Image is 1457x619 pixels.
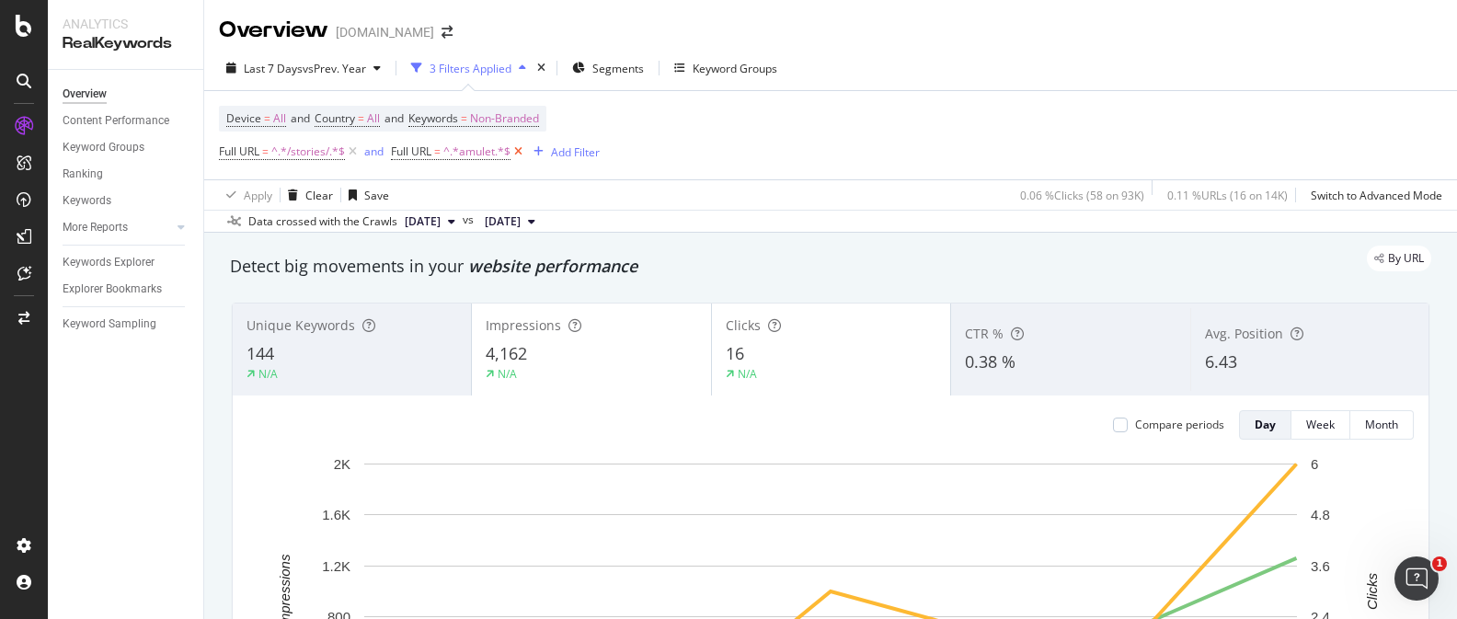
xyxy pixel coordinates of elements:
[667,53,785,83] button: Keyword Groups
[1167,188,1288,203] div: 0.11 % URLs ( 16 on 14K )
[397,211,463,233] button: [DATE]
[1205,325,1283,342] span: Avg. Position
[551,144,600,160] div: Add Filter
[1311,456,1318,472] text: 6
[408,110,458,126] span: Keywords
[63,253,190,272] a: Keywords Explorer
[443,139,511,165] span: ^.*amulet.*$
[1303,180,1442,210] button: Switch to Advanced Mode
[965,350,1015,373] span: 0.38 %
[258,366,278,382] div: N/A
[303,61,366,76] span: vs Prev. Year
[63,218,172,237] a: More Reports
[63,138,190,157] a: Keyword Groups
[470,106,539,132] span: Non-Branded
[726,342,744,364] span: 16
[726,316,761,334] span: Clicks
[1306,417,1335,432] div: Week
[358,110,364,126] span: =
[63,253,155,272] div: Keywords Explorer
[219,15,328,46] div: Overview
[281,180,333,210] button: Clear
[1255,417,1276,432] div: Day
[63,218,128,237] div: More Reports
[63,85,107,104] div: Overview
[322,558,350,574] text: 1.2K
[526,141,600,163] button: Add Filter
[1311,558,1330,574] text: 3.6
[226,110,261,126] span: Device
[592,61,644,76] span: Segments
[264,110,270,126] span: =
[486,342,527,364] span: 4,162
[693,61,777,76] div: Keyword Groups
[1239,410,1291,440] button: Day
[477,211,543,233] button: [DATE]
[63,111,190,131] a: Content Performance
[63,33,189,54] div: RealKeywords
[405,213,441,230] span: 2025 Oct. 6th
[244,61,303,76] span: Last 7 Days
[271,139,345,165] span: ^.*/stories/.*$
[1135,417,1224,432] div: Compare periods
[63,191,190,211] a: Keywords
[262,143,269,159] span: =
[463,212,477,228] span: vs
[391,143,431,159] span: Full URL
[334,456,350,472] text: 2K
[341,180,389,210] button: Save
[63,85,190,104] a: Overview
[1205,350,1237,373] span: 6.43
[498,366,517,382] div: N/A
[1311,507,1330,522] text: 4.8
[63,111,169,131] div: Content Performance
[1020,188,1144,203] div: 0.06 % Clicks ( 58 on 93K )
[565,53,651,83] button: Segments
[336,23,434,41] div: [DOMAIN_NAME]
[364,188,389,203] div: Save
[533,59,549,77] div: times
[364,143,384,159] div: and
[63,315,190,334] a: Keyword Sampling
[430,61,511,76] div: 3 Filters Applied
[244,188,272,203] div: Apply
[1365,417,1398,432] div: Month
[434,143,441,159] span: =
[367,106,380,132] span: All
[738,366,757,382] div: N/A
[1367,246,1431,271] div: legacy label
[63,15,189,33] div: Analytics
[404,53,533,83] button: 3 Filters Applied
[305,188,333,203] div: Clear
[291,110,310,126] span: and
[461,110,467,126] span: =
[247,342,274,364] span: 144
[1364,572,1380,609] text: Clicks
[315,110,355,126] span: Country
[384,110,404,126] span: and
[273,106,286,132] span: All
[219,53,388,83] button: Last 7 DaysvsPrev. Year
[247,316,355,334] span: Unique Keywords
[219,143,259,159] span: Full URL
[63,165,103,184] div: Ranking
[219,180,272,210] button: Apply
[486,316,561,334] span: Impressions
[63,315,156,334] div: Keyword Sampling
[1350,410,1414,440] button: Month
[322,507,350,522] text: 1.6K
[442,26,453,39] div: arrow-right-arrow-left
[63,138,144,157] div: Keyword Groups
[1388,253,1424,264] span: By URL
[63,280,190,299] a: Explorer Bookmarks
[364,143,384,160] button: and
[1291,410,1350,440] button: Week
[485,213,521,230] span: 2024 Oct. 9th
[1394,556,1439,601] iframe: Intercom live chat
[1311,188,1442,203] div: Switch to Advanced Mode
[63,191,111,211] div: Keywords
[248,213,397,230] div: Data crossed with the Crawls
[1432,556,1447,571] span: 1
[965,325,1004,342] span: CTR %
[63,280,162,299] div: Explorer Bookmarks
